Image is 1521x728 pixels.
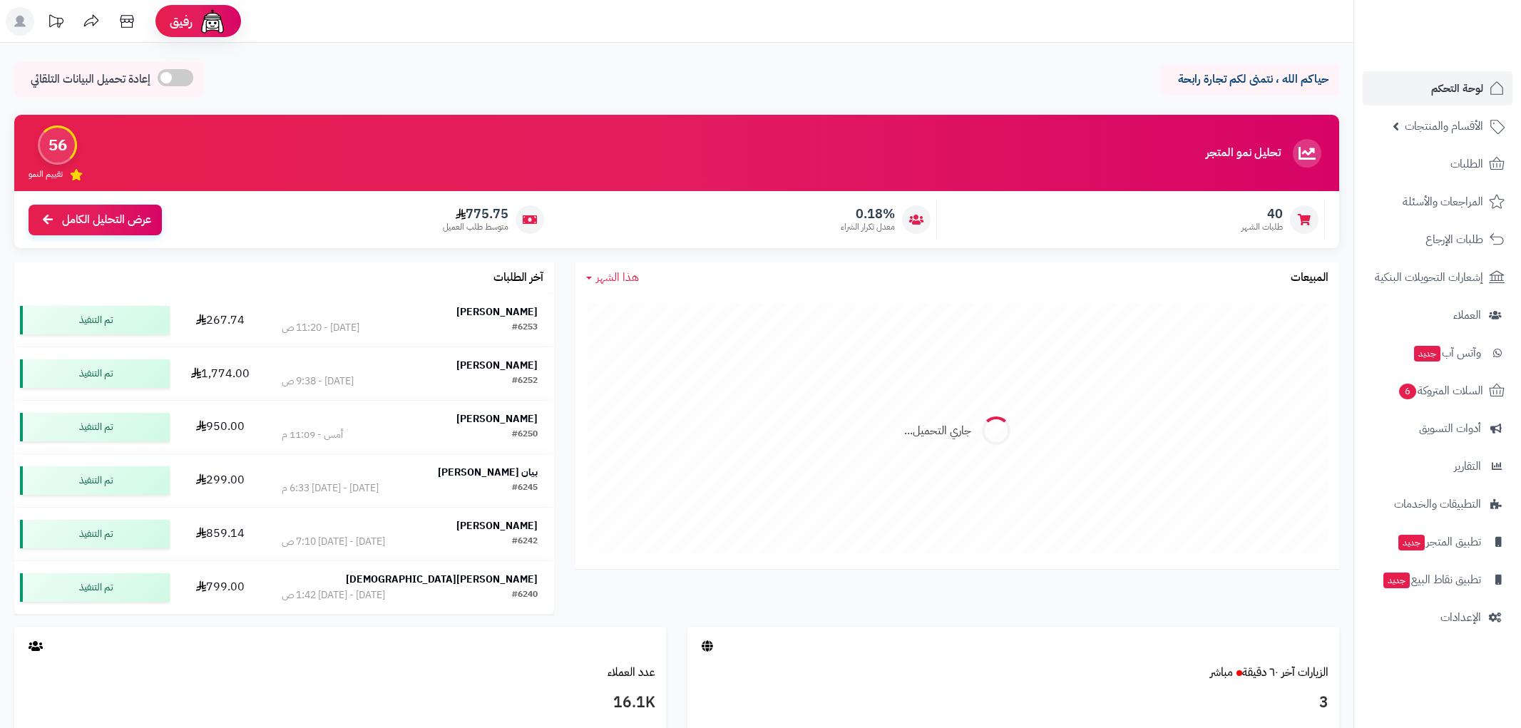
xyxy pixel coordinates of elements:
[282,428,343,442] div: أمس - 11:09 م
[1206,147,1281,160] h3: تحليل نمو المتجر
[438,465,538,480] strong: بيان [PERSON_NAME]
[1363,487,1512,521] a: التطبيقات والخدمات
[1398,535,1425,550] span: جديد
[1241,206,1283,222] span: 40
[20,306,170,334] div: تم التنفيذ
[29,168,63,180] span: تقييم النمو
[1383,573,1410,588] span: جديد
[282,588,385,603] div: [DATE] - [DATE] 1:42 ص
[443,206,508,222] span: 775.75
[1394,494,1481,514] span: التطبيقات والخدمات
[1375,267,1483,287] span: إشعارات التحويلات البنكية
[25,691,655,715] h3: 16.1K
[1431,78,1483,98] span: لوحة التحكم
[1405,116,1483,136] span: الأقسام والمنتجات
[1291,272,1328,284] h3: المبيعات
[282,481,379,496] div: [DATE] - [DATE] 6:33 م
[62,212,151,228] span: عرض التحليل الكامل
[1453,305,1481,325] span: العملاء
[175,294,265,347] td: 267.74
[29,205,162,235] a: عرض التحليل الكامل
[175,401,265,453] td: 950.00
[1363,600,1512,635] a: الإعدادات
[1454,456,1481,476] span: التقارير
[1363,222,1512,257] a: طلبات الإرجاع
[1419,419,1481,439] span: أدوات التسويق
[20,573,170,602] div: تم التنفيذ
[512,428,538,442] div: #6250
[456,358,538,373] strong: [PERSON_NAME]
[841,221,895,233] span: معدل تكرار الشراء
[282,535,385,549] div: [DATE] - [DATE] 7:10 ص
[1363,563,1512,597] a: تطبيق نقاط البيعجديد
[1172,71,1328,88] p: حياكم الله ، نتمنى لكم تجارة رابحة
[1414,346,1440,362] span: جديد
[443,221,508,233] span: متوسط طلب العميل
[1363,298,1512,332] a: العملاء
[282,321,359,335] div: [DATE] - 11:20 ص
[596,269,639,286] span: هذا الشهر
[20,359,170,388] div: تم التنفيذ
[38,7,73,39] a: تحديثات المنصة
[1363,260,1512,294] a: إشعارات التحويلات البنكية
[31,71,150,88] span: إعادة تحميل البيانات التلقائي
[456,411,538,426] strong: [PERSON_NAME]
[512,374,538,389] div: #6252
[1403,192,1483,212] span: المراجعات والأسئلة
[1382,570,1481,590] span: تطبيق نقاط البيع
[1363,185,1512,219] a: المراجعات والأسئلة
[170,13,193,30] span: رفيق
[1363,449,1512,483] a: التقارير
[1363,336,1512,370] a: وآتس آبجديد
[175,561,265,614] td: 799.00
[456,518,538,533] strong: [PERSON_NAME]
[512,535,538,549] div: #6242
[20,520,170,548] div: تم التنفيذ
[904,423,971,439] div: جاري التحميل...
[198,7,227,36] img: ai-face.png
[1363,411,1512,446] a: أدوات التسويق
[1210,664,1233,681] small: مباشر
[1363,525,1512,559] a: تطبيق المتجرجديد
[1210,664,1328,681] a: الزيارات آخر ٦٠ دقيقةمباشر
[1363,374,1512,408] a: السلات المتروكة6
[1450,154,1483,174] span: الطلبات
[175,508,265,560] td: 859.14
[512,481,538,496] div: #6245
[1363,71,1512,106] a: لوحة التحكم
[512,321,538,335] div: #6253
[175,454,265,507] td: 299.00
[841,206,895,222] span: 0.18%
[608,664,655,681] a: عدد العملاء
[1413,343,1481,363] span: وآتس آب
[1440,607,1481,627] span: الإعدادات
[1398,381,1483,401] span: السلات المتروكة
[698,691,1328,715] h3: 3
[493,272,543,284] h3: آخر الطلبات
[346,572,538,587] strong: [PERSON_NAME][DEMOGRAPHIC_DATA]
[586,270,639,286] a: هذا الشهر
[1425,230,1483,250] span: طلبات الإرجاع
[1241,221,1283,233] span: طلبات الشهر
[1363,147,1512,181] a: الطلبات
[512,588,538,603] div: #6240
[1399,384,1416,399] span: 6
[282,374,354,389] div: [DATE] - 9:38 ص
[456,304,538,319] strong: [PERSON_NAME]
[20,466,170,495] div: تم التنفيذ
[1397,532,1481,552] span: تطبيق المتجر
[20,413,170,441] div: تم التنفيذ
[175,347,265,400] td: 1,774.00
